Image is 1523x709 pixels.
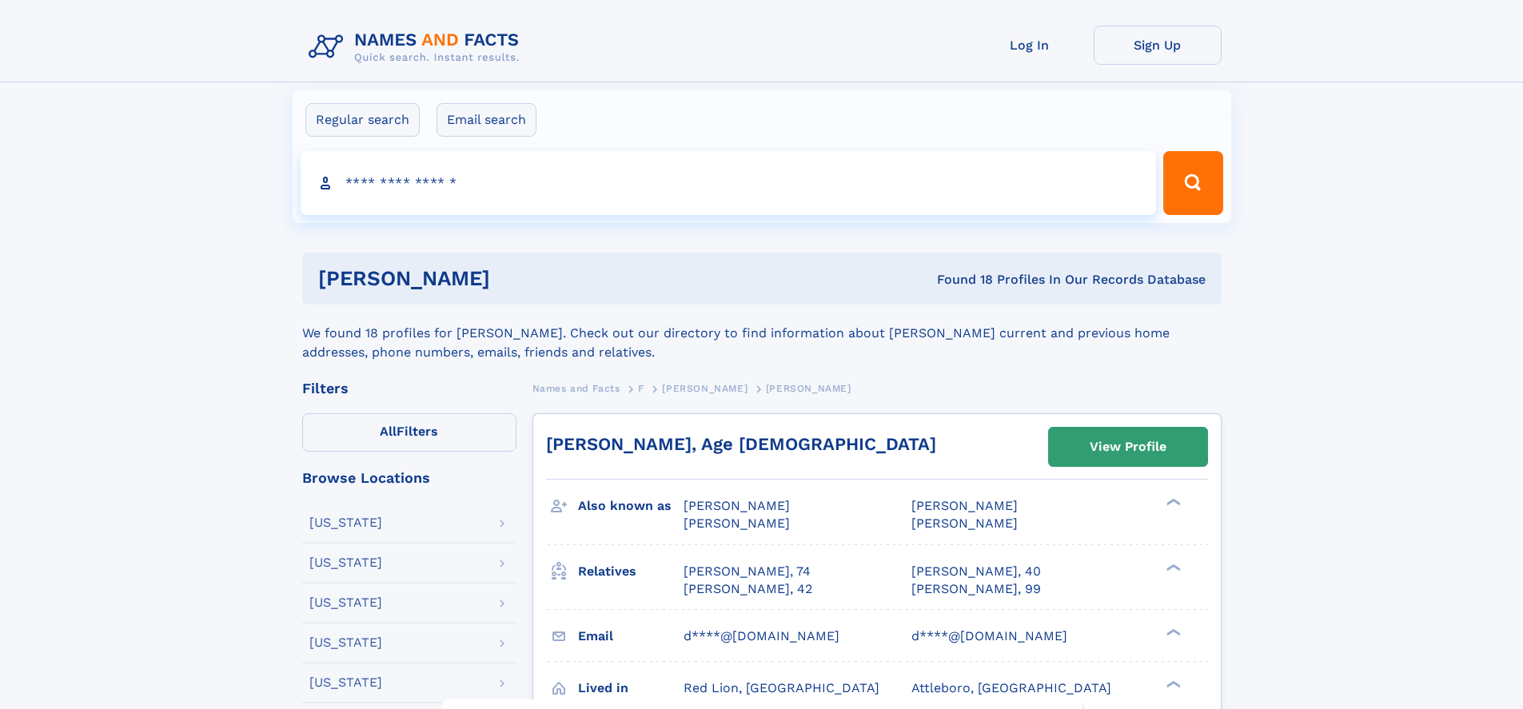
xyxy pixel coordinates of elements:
a: [PERSON_NAME] [662,378,748,398]
label: Regular search [305,103,420,137]
div: [US_STATE] [309,636,382,649]
div: ❯ [1162,679,1182,689]
h3: Email [578,623,684,650]
span: [PERSON_NAME] [766,383,851,394]
span: F [638,383,644,394]
a: [PERSON_NAME], 42 [684,580,812,598]
img: Logo Names and Facts [302,26,532,69]
input: search input [301,151,1157,215]
div: Found 18 Profiles In Our Records Database [713,271,1206,289]
a: [PERSON_NAME], 74 [684,563,811,580]
label: Filters [302,413,516,452]
div: We found 18 profiles for [PERSON_NAME]. Check out our directory to find information about [PERSON... [302,305,1222,362]
div: ❯ [1162,562,1182,572]
span: All [380,424,397,439]
span: [PERSON_NAME] [662,383,748,394]
label: Email search [437,103,536,137]
span: [PERSON_NAME] [684,516,790,531]
h1: [PERSON_NAME] [318,269,714,289]
a: Log In [966,26,1094,65]
a: [PERSON_NAME], 40 [911,563,1041,580]
button: Search Button [1163,151,1222,215]
div: View Profile [1090,428,1166,465]
div: [US_STATE] [309,556,382,569]
div: [US_STATE] [309,516,382,529]
a: Names and Facts [532,378,620,398]
a: [PERSON_NAME], 99 [911,580,1041,598]
div: ❯ [1162,627,1182,637]
span: Red Lion, [GEOGRAPHIC_DATA] [684,680,879,695]
div: Browse Locations [302,471,516,485]
h3: Also known as [578,492,684,520]
a: F [638,378,644,398]
div: [US_STATE] [309,676,382,689]
span: [PERSON_NAME] [911,516,1018,531]
a: View Profile [1049,428,1207,466]
span: Attleboro, [GEOGRAPHIC_DATA] [911,680,1111,695]
div: ❯ [1162,497,1182,508]
a: Sign Up [1094,26,1222,65]
div: Filters [302,381,516,396]
h3: Relatives [578,558,684,585]
span: [PERSON_NAME] [911,498,1018,513]
a: [PERSON_NAME], Age [DEMOGRAPHIC_DATA] [546,434,936,454]
span: [PERSON_NAME] [684,498,790,513]
div: [US_STATE] [309,596,382,609]
h3: Lived in [578,675,684,702]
